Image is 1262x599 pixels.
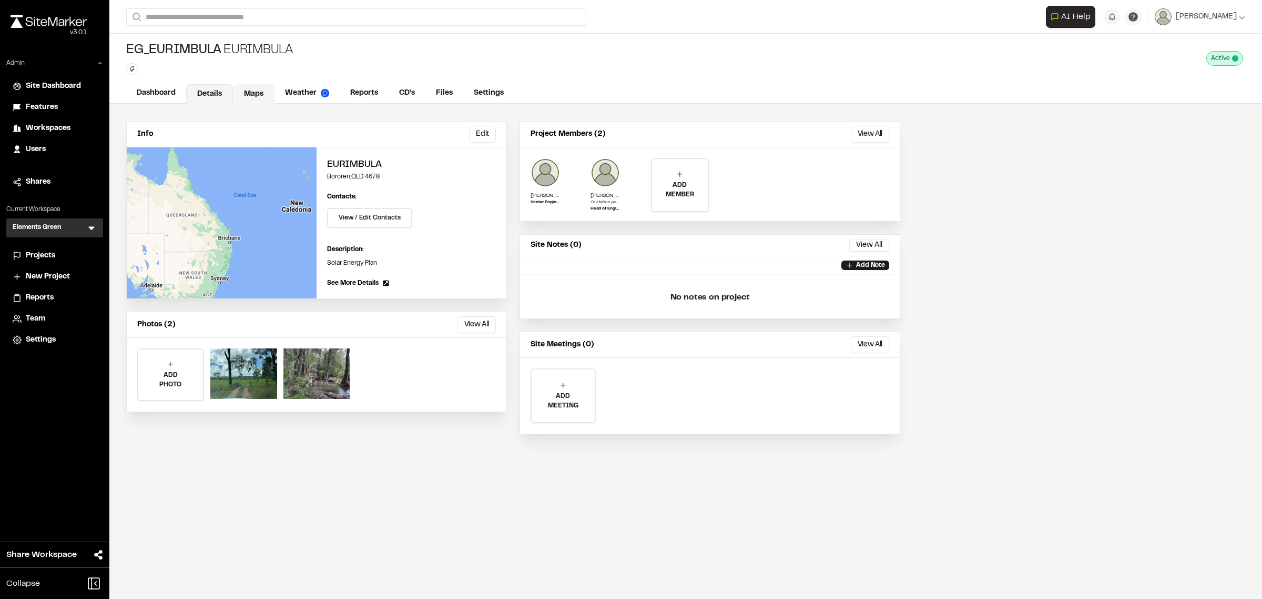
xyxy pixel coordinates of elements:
p: No notes on project [528,281,891,314]
span: EG_Eurimbula [126,42,221,59]
div: This project is active and counting against your active project count. [1206,51,1243,66]
p: Description: [327,245,496,254]
span: AI Help [1061,11,1091,23]
a: Files [425,83,463,103]
p: Admin [6,58,25,68]
p: Add Note [856,261,885,270]
a: Settings [13,334,97,346]
span: Features [26,102,58,113]
img: Arnau Magarit [531,158,560,187]
a: Maps [233,84,274,104]
button: Search [126,8,145,26]
span: Team [26,313,45,325]
span: Site Dashboard [26,81,81,92]
span: Reports [26,292,54,304]
span: [PERSON_NAME] [1176,11,1237,23]
button: [PERSON_NAME] [1155,8,1245,25]
button: View / Edit Contacts [327,208,412,228]
p: Solar Energy Plan [327,258,496,268]
a: Team [13,313,97,325]
span: Workspaces [26,123,70,134]
p: Contacts: [327,192,357,202]
a: Reports [13,292,97,304]
h2: Eurimbula [327,158,496,172]
p: Head of Engineering [591,206,620,212]
span: Active [1211,54,1230,63]
a: New Project [13,271,97,283]
a: Weather [274,83,340,103]
p: Site Meetings (0) [531,339,594,351]
div: Eurimbula [126,42,293,59]
button: Edit Tags [126,63,138,75]
button: Edit [469,126,496,143]
span: See More Details [327,278,379,288]
img: rebrand.png [11,15,87,28]
img: Otto Carlisle [591,158,620,187]
button: View All [457,316,496,333]
p: ADD MEETING [532,392,595,411]
p: Info [137,128,153,140]
a: Details [186,84,233,104]
a: Settings [463,83,514,103]
p: [PERSON_NAME] [591,192,620,199]
button: View All [851,336,889,353]
p: ADD PHOTO [138,371,203,390]
img: User [1155,8,1172,25]
span: This project is active and counting against your active project count. [1232,55,1238,62]
a: Dashboard [126,83,186,103]
button: Open AI Assistant [1046,6,1095,28]
a: Features [13,102,97,113]
a: Projects [13,250,97,262]
span: Projects [26,250,55,262]
span: Share Workspace [6,548,77,561]
a: Site Dashboard [13,81,97,92]
img: precipai.png [321,89,329,97]
span: Shares [26,176,50,188]
span: Users [26,144,46,155]
p: [PERSON_NAME] [531,192,560,199]
span: New Project [26,271,70,283]
span: Collapse [6,577,40,590]
p: ADD MEMBER [652,181,708,199]
p: Current Workspace [6,205,103,214]
p: Invitation pending [591,199,620,206]
p: Bororen , QLD 4678 [327,172,496,182]
p: Site Notes (0) [531,239,582,251]
span: Settings [26,334,56,346]
p: Project Members (2) [531,128,606,140]
a: Users [13,144,97,155]
a: CD's [389,83,425,103]
a: Reports [340,83,389,103]
div: Open AI Assistant [1046,6,1100,28]
div: Oh geez...please don't... [11,28,87,37]
a: Workspaces [13,123,97,134]
h3: Elements Green [13,223,61,233]
a: Shares [13,176,97,188]
p: Senior Engineer [531,199,560,206]
p: Photos (2) [137,319,176,331]
button: View All [851,126,889,143]
button: View All [849,239,889,252]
